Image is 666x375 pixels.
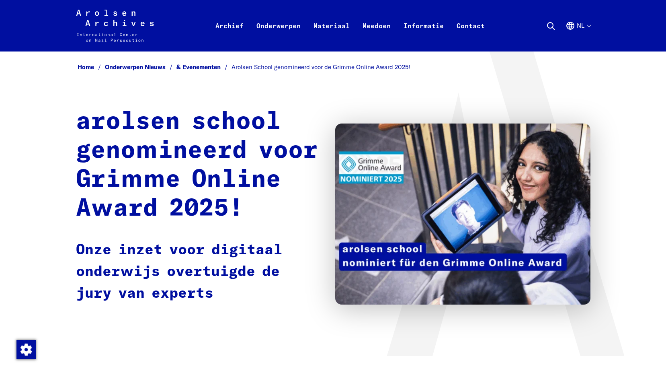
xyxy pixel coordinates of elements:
[232,63,410,71] span: Arolsen School genomineerd voor de Grimme Online Award 2025!
[356,19,397,52] a: Meedoen
[450,19,491,52] a: Contact
[105,63,176,71] a: Onderwerpen Nieuws
[250,19,307,52] a: Onderwerpen
[209,10,491,42] nav: Primair
[209,19,250,52] a: Archief
[76,61,590,74] nav: Paneermeel
[397,19,450,52] a: Informatie
[76,243,282,301] strong: Onze inzet voor digitaal onderwijs overtuigde de jury van experts
[335,124,590,305] img: Project arolsen school genomineerd voor de Grimme Online Award 2025.
[16,340,36,359] img: Toestemming wijzigen
[76,110,318,221] strong: arolsen school genomineerd voor Grimme Online Award 2025!
[566,21,590,50] button: Duits, Taalkeuze
[577,22,584,29] font: Nl
[176,63,232,71] a: & Evenementen
[78,63,105,71] a: Home
[307,19,356,52] a: Materiaal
